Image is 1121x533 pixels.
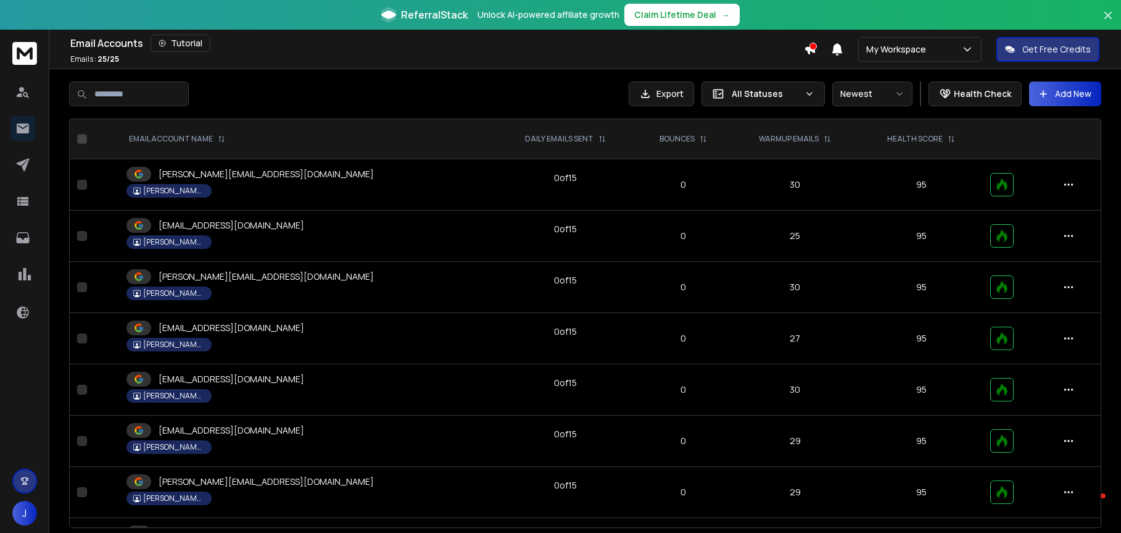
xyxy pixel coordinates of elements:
[159,476,374,488] p: [PERSON_NAME][EMAIL_ADDRESS][DOMAIN_NAME]
[730,416,859,467] td: 29
[859,211,983,262] td: 95
[643,435,723,447] p: 0
[143,391,205,401] p: [PERSON_NAME] Workspace
[859,313,983,364] td: 95
[730,364,859,416] td: 30
[159,424,304,437] p: [EMAIL_ADDRESS][DOMAIN_NAME]
[660,134,695,144] p: BOUNCES
[143,493,205,503] p: [PERSON_NAME] Workspace
[730,467,859,518] td: 29
[159,219,304,232] p: [EMAIL_ADDRESS][DOMAIN_NAME]
[143,288,205,298] p: [PERSON_NAME] Workspace
[929,82,1022,106] button: Health Check
[859,159,983,211] td: 95
[525,134,594,144] p: DAILY EMAILS SENT
[554,223,577,235] div: 0 of 15
[954,88,1011,100] p: Health Check
[629,82,694,106] button: Export
[151,35,210,52] button: Tutorial
[554,274,577,287] div: 0 of 15
[129,134,225,144] div: EMAIL ACCOUNT NAME
[159,322,304,334] p: [EMAIL_ADDRESS][DOMAIN_NAME]
[143,442,205,452] p: [PERSON_NAME] Workspace
[759,134,819,144] p: WARMUP EMAILS
[159,373,304,385] p: [EMAIL_ADDRESS][DOMAIN_NAME]
[859,467,983,518] td: 95
[732,88,800,100] p: All Statuses
[624,4,740,26] button: Claim Lifetime Deal→
[859,416,983,467] td: 95
[478,9,619,21] p: Unlock AI-powered affiliate growth
[1029,82,1101,106] button: Add New
[859,364,983,416] td: 95
[996,37,1099,62] button: Get Free Credits
[1100,7,1116,37] button: Close banner
[97,54,119,64] span: 25 / 25
[143,237,205,247] p: [PERSON_NAME] Workspace
[643,178,723,191] p: 0
[730,159,859,211] td: 30
[643,281,723,293] p: 0
[12,501,37,526] button: J
[643,486,723,498] p: 0
[730,313,859,364] td: 27
[159,271,374,283] p: [PERSON_NAME][EMAIL_ADDRESS][DOMAIN_NAME]
[554,377,577,389] div: 0 of 15
[730,262,859,313] td: 30
[721,9,730,21] span: →
[554,325,577,338] div: 0 of 15
[643,384,723,396] p: 0
[143,340,205,350] p: [PERSON_NAME] Workspace
[159,168,374,180] p: [PERSON_NAME][EMAIL_ADDRESS][DOMAIN_NAME]
[554,172,577,184] div: 0 of 15
[70,35,804,52] div: Email Accounts
[1076,490,1106,520] iframe: Intercom live chat
[730,211,859,262] td: 25
[554,479,577,492] div: 0 of 15
[1022,43,1091,56] p: Get Free Credits
[832,82,912,106] button: Newest
[554,428,577,440] div: 0 of 15
[866,43,931,56] p: My Workspace
[643,230,723,242] p: 0
[887,134,943,144] p: HEALTH SCORE
[70,54,119,64] p: Emails :
[401,7,468,22] span: ReferralStack
[859,262,983,313] td: 95
[643,332,723,345] p: 0
[143,186,205,196] p: [PERSON_NAME] Workspace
